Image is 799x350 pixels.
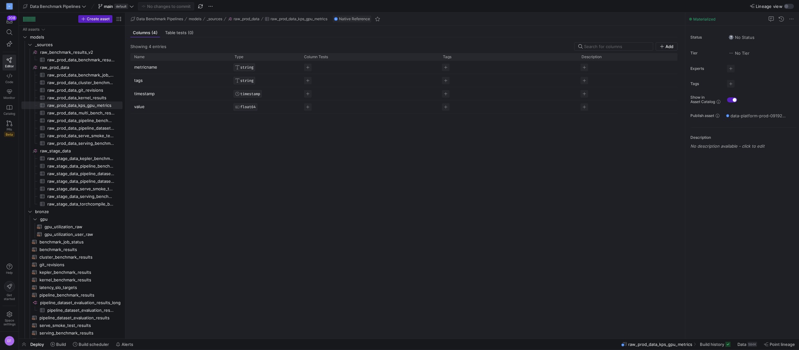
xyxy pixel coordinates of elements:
button: Build history [697,339,733,350]
span: models [30,34,122,41]
span: Table tests [165,31,194,35]
div: Press SPACE to select this row. [21,337,122,344]
a: benchmark_results​​​​​​​​​​ [21,246,122,253]
a: raw_prod_data_benchmark_results​​​​​​​​​ [21,56,122,64]
span: Point lineage [770,342,795,347]
span: Tags [690,82,722,86]
span: Beta [4,132,15,137]
div: Press SPACE to select this row. [21,64,122,71]
a: raw_prod_data_kps_gpu_metrics​​​​​​​​​ [21,101,122,109]
div: Press SPACE to select this row. [21,155,122,162]
div: Press SPACE to select this row. [21,200,122,208]
div: Press SPACE to select this row. [21,71,122,79]
div: Press SPACE to select this row. [21,314,122,322]
span: Add [665,44,673,49]
a: PRsBeta [3,118,16,139]
button: models [187,15,203,23]
a: pipeline_dataset_evaluation_results_long​​​​​​​​​ [21,306,122,314]
span: Data Benchmark Pipelines [30,4,80,9]
span: Build history [700,342,724,347]
p: tags [134,74,227,87]
span: raw_prod_data_cluster_benchmark_results​​​​​​​​​ [47,79,115,86]
button: Create asset [78,15,112,23]
a: raw_stage_data_pipeline_dataset_evaluation_baselines​​​​​​​​​ [21,170,122,177]
div: Press SPACE to select this row. [21,238,122,246]
a: raw_prod_data​​​​​​​​ [21,64,122,71]
span: raw_prod_data_git_revisions​​​​​​​​​ [47,87,115,94]
div: 584K [748,342,757,347]
span: STRING [240,65,253,70]
span: Code [5,80,13,84]
span: pipeline_dataset_evaluation_results​​​​​​​​​​ [39,314,115,322]
a: kepler_benchmark_results​​​​​​​​​​ [21,268,122,276]
div: Press SPACE to select this row. [21,109,122,117]
span: serve_smoke_test_results​​​​​​​​​​ [39,322,115,329]
span: Columns [133,31,158,35]
span: Editor [5,64,14,68]
p: value [134,101,227,113]
span: Experts [690,66,722,71]
span: Description [581,55,602,59]
span: Build [56,342,66,347]
button: maindefault [97,2,135,10]
div: Press SPACE to select this row. [130,61,678,74]
button: 208 [3,15,16,27]
span: Help [5,271,13,274]
button: Point lineage [761,339,798,350]
div: Press SPACE to select this row. [21,261,122,268]
span: _sources [207,17,222,21]
div: Press SPACE to select this row. [21,117,122,124]
p: timestamp [134,88,227,100]
span: cluster_benchmark_results​​​​​​​​​​ [39,254,115,261]
a: raw_stage_data_serving_benchmark_results​​​​​​​​​ [21,193,122,200]
a: raw_stage_data_torchcompile_benchmark_results​​​​​​​​​ [21,200,122,208]
div: Press SPACE to select this row. [21,306,122,314]
a: raw_prod_data_pipeline_dataset_evaluation_results​​​​​​​​​ [21,124,122,132]
img: undefined [334,17,338,21]
span: data-platform-prod-09192c4 / data_benchmark_pipelines_prod / source__raw_prod_data__raw_prod_data... [730,113,786,118]
div: Press SPACE to select this row. [21,124,122,132]
span: raw_prod_data_serve_smoke_test_results​​​​​​​​​ [47,132,115,139]
span: gpu [40,216,122,223]
div: Press SPACE to select this row. [21,322,122,329]
div: Press SPACE to select this row. [21,284,122,291]
a: raw_prod_data_pipeline_benchmark_results​​​​​​​​​ [21,117,122,124]
div: Press SPACE to select this row. [21,177,122,185]
span: Space settings [3,318,15,326]
div: Press SPACE to select this row. [130,87,678,101]
div: Press SPACE to select this row. [21,291,122,299]
div: Press SPACE to select this row. [21,162,122,170]
a: pipeline_dataset_evaluation_results​​​​​​​​​​ [21,314,122,322]
span: FLOAT64 [240,105,256,109]
span: Type [235,55,243,59]
span: kernel_benchmark_results​​​​​​​​​​ [39,276,115,284]
span: gpu_utilization_user_raw​​​​​​​​​​ [45,231,115,238]
span: (4) [152,31,158,35]
button: _sources [205,15,224,23]
button: Data Benchmark Pipelines [21,2,88,10]
a: git_revisions​​​​​​​​​​ [21,261,122,268]
a: serve_smoke_test_results​​​​​​​​​​ [21,322,122,329]
p: metricname [134,61,227,73]
div: Press SPACE to select this row. [21,246,122,253]
span: Data Benchmark Pipelines [136,17,183,21]
button: Getstarted [3,279,16,303]
div: Press SPACE to select this row. [130,100,678,114]
a: raw_prod_data_kernel_results​​​​​​​​​ [21,94,122,101]
span: gpu_utilization_raw​​​​​​​​​​ [45,223,115,230]
button: Build scheduler [70,339,112,350]
span: Show in Asset Catalog [690,95,715,104]
span: Data [737,342,746,347]
span: raw_prod_data [234,17,259,21]
div: Press SPACE to select this row. [21,329,122,337]
a: raw_benchmark_results_v2​​​​​​​​ [21,48,122,56]
span: Column Tests [304,55,328,59]
span: Name [134,55,145,59]
span: Status [690,35,722,40]
span: Publish asset [690,114,714,118]
a: latency_slo_targets​​​​​​​​​​ [21,284,122,291]
div: Press SPACE to select this row. [21,101,122,109]
a: raw_prod_data_multi_bench_results​​​​​​​​​ [21,109,122,117]
span: raw_prod_data_benchmark_job_status​​​​​​​​​ [47,71,115,79]
span: pipeline_dataset_evaluation_results_long​​​​​​​​​ [47,307,115,314]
